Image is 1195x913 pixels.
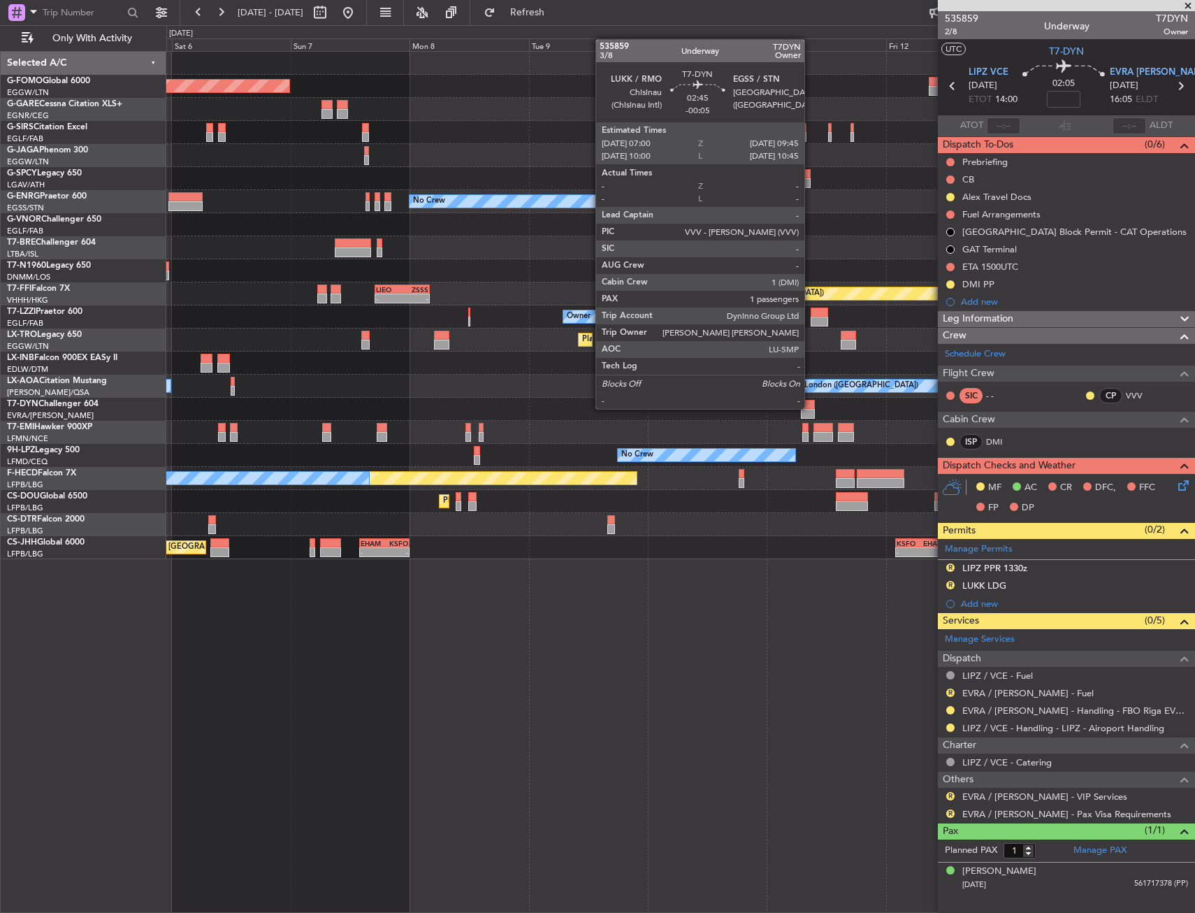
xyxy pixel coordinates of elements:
[582,329,674,350] div: Planned Maint Dusseldorf
[995,93,1017,107] span: 14:00
[943,523,976,539] span: Permits
[945,11,978,26] span: 535859
[1044,19,1089,34] div: Underway
[7,480,43,490] a: LFPB/LBG
[960,119,983,133] span: ATOT
[945,633,1015,647] a: Manage Services
[988,481,1001,495] span: MF
[7,100,39,108] span: G-GARE
[961,296,1188,308] div: Add new
[402,285,428,294] div: ZSSS
[7,492,87,501] a: CS-DOUGlobal 6500
[7,341,49,352] a: EGGW/LTN
[7,549,43,559] a: LFPB/LBG
[943,412,995,428] span: Cabin Crew
[661,283,824,304] div: Planned Maint Tianjin ([GEOGRAPHIC_DATA])
[1099,388,1122,403] div: CP
[7,433,48,444] a: LFMN/NCE
[7,331,82,339] a: LX-TROLegacy 650
[361,548,384,556] div: -
[1073,844,1127,858] a: Manage PAX
[962,879,986,890] span: [DATE]
[767,38,885,51] div: Thu 11
[946,563,955,572] button: R
[7,192,40,201] span: G-ENRG
[7,169,82,178] a: G-SPCYLegacy 650
[7,100,122,108] a: G-GARECessna Citation XLS+
[1150,119,1173,133] span: ALDT
[621,445,653,466] div: No Crew
[376,294,403,303] div: -
[986,436,1017,448] a: DMI
[410,38,528,51] div: Mon 8
[941,43,966,55] button: UTC
[7,318,43,329] a: EGLF/FAB
[376,285,403,294] div: LIEO
[770,375,918,396] div: No Crew London ([GEOGRAPHIC_DATA])
[945,542,1013,556] a: Manage Permits
[962,756,1052,768] a: LIPZ / VCE - Catering
[443,491,663,512] div: Planned Maint [GEOGRAPHIC_DATA] ([GEOGRAPHIC_DATA])
[7,123,87,131] a: G-SIRSCitation Excel
[7,446,35,454] span: 9H-LPZ
[962,173,974,185] div: CB
[7,249,38,259] a: LTBA/ISL
[7,308,36,316] span: T7-LZZI
[7,377,107,385] a: LX-AOACitation Mustang
[962,722,1164,734] a: LIPZ / VCE - Handling - LIPZ - Airoport Handling
[962,791,1127,803] a: EVRA / [PERSON_NAME] - VIP Services
[7,238,96,247] a: T7-BREChallenger 604
[7,226,43,236] a: EGLF/FAB
[1049,44,1084,59] span: T7-DYN
[1145,522,1165,537] span: (0/2)
[7,423,92,431] a: T7-EMIHawker 900XP
[7,515,37,524] span: CS-DTR
[529,38,648,51] div: Tue 9
[7,123,34,131] span: G-SIRS
[7,146,88,154] a: G-JAGAPhenom 300
[1126,389,1157,402] a: VVV
[238,6,303,19] span: [DATE] - [DATE]
[943,458,1075,474] span: Dispatch Checks and Weather
[7,261,91,270] a: T7-N1960Legacy 650
[962,562,1027,574] div: LIPZ PPR 1330z
[361,539,384,547] div: EHAM
[7,400,38,408] span: T7-DYN
[7,400,99,408] a: T7-DYNChallenger 604
[7,410,94,421] a: EVRA/[PERSON_NAME]
[1145,613,1165,628] span: (0/5)
[384,548,408,556] div: -
[7,354,117,362] a: LX-INBFalcon 900EX EASy II
[962,261,1018,273] div: ETA 1500UTC
[986,389,1017,402] div: - -
[7,134,43,144] a: EGLF/FAB
[498,8,557,17] span: Refresh
[7,238,36,247] span: T7-BRE
[7,146,39,154] span: G-JAGA
[1145,137,1165,152] span: (0/6)
[943,651,981,667] span: Dispatch
[7,77,43,85] span: G-FOMO
[943,137,1013,153] span: Dispatch To-Dos
[897,548,920,556] div: -
[7,285,31,293] span: T7-FFI
[969,66,1008,80] span: LIPZ VCE
[962,705,1188,717] a: EVRA / [PERSON_NAME] - Handling - FBO Riga EVRA / [PERSON_NAME]
[7,295,48,305] a: VHHH/HKG
[7,364,48,375] a: EDLW/DTM
[962,865,1036,879] div: [PERSON_NAME]
[943,824,958,840] span: Pax
[7,354,34,362] span: LX-INB
[7,192,87,201] a: G-ENRGPraetor 600
[987,117,1020,134] input: --:--
[7,169,37,178] span: G-SPCY
[172,38,291,51] div: Sat 6
[943,328,966,344] span: Crew
[43,2,123,23] input: Trip Number
[7,526,43,536] a: LFPB/LBG
[1095,481,1116,495] span: DFC,
[962,156,1008,168] div: Prebriefing
[988,501,999,515] span: FP
[413,191,445,212] div: No Crew
[969,93,992,107] span: ETOT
